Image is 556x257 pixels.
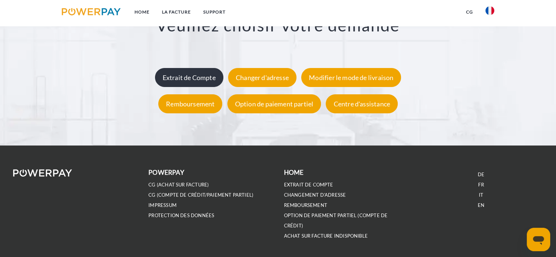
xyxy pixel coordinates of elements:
[478,182,484,188] a: FR
[153,73,225,82] a: Extrait de Compte
[324,100,399,108] a: Centre d'assistance
[326,94,397,113] div: Centre d'assistance
[156,100,224,108] a: Remboursement
[158,94,222,113] div: Remboursement
[148,192,253,198] a: CG (Compte de crédit/paiement partiel)
[128,5,156,19] a: Home
[156,5,197,19] a: LA FACTURE
[148,202,177,208] a: IMPRESSUM
[155,68,223,87] div: Extrait de Compte
[62,8,121,15] img: logo-powerpay.svg
[13,169,72,177] img: logo-powerpay-white.svg
[226,73,298,82] a: Changer d'adresse
[284,192,346,198] a: Changement d'adresse
[284,169,304,176] b: Home
[228,68,296,87] div: Changer d'adresse
[301,68,401,87] div: Modifier le mode de livraison
[460,5,479,19] a: CG
[527,228,550,251] iframe: Bouton de lancement de la fenêtre de messagerie
[148,169,184,176] b: POWERPAY
[478,171,484,178] a: DE
[284,182,333,188] a: EXTRAIT DE COMPTE
[197,5,232,19] a: Support
[284,202,327,208] a: REMBOURSEMENT
[299,73,403,82] a: Modifier le mode de livraison
[148,182,209,188] a: CG (achat sur facture)
[479,192,483,198] a: IT
[485,6,494,15] img: fr
[284,233,368,239] a: ACHAT SUR FACTURE INDISPONIBLE
[227,94,321,113] div: Option de paiement partiel
[284,212,388,229] a: OPTION DE PAIEMENT PARTIEL (Compte de crédit)
[148,212,214,219] a: PROTECTION DES DONNÉES
[226,100,323,108] a: Option de paiement partiel
[478,202,484,208] a: EN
